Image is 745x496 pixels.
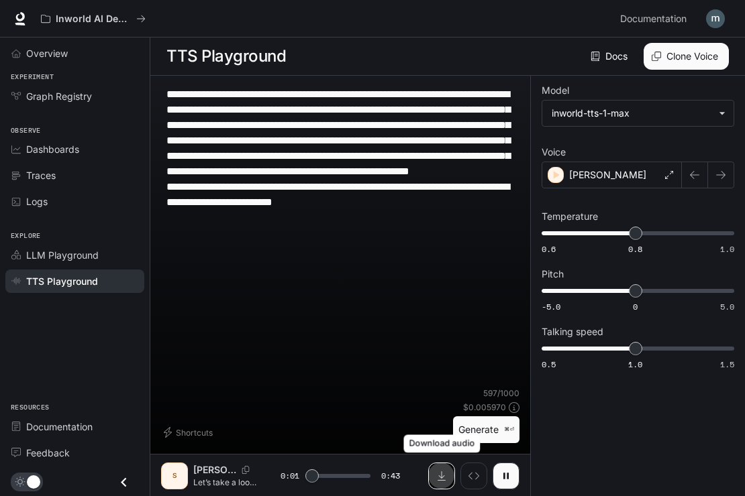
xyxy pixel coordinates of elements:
p: Let’s take a look at the growth of labor productivity in the [GEOGRAPHIC_DATA] between 1973 and 2... [193,477,258,488]
p: [PERSON_NAME] [193,463,236,477]
span: 5.0 [720,301,734,312]
a: Dashboards [5,137,144,161]
a: Docs [588,43,633,70]
a: Documentation [615,5,697,32]
div: inworld-tts-1-max [552,107,712,120]
a: LLM Playground [5,243,144,267]
span: 0.6 [542,243,556,255]
span: Documentation [620,11,687,27]
p: Talking speed [542,327,603,336]
button: Close drawer [109,469,139,496]
img: User avatar [706,9,725,28]
button: Generate⌘⏎ [453,416,519,444]
button: Download audio [428,462,455,489]
span: 1.0 [628,359,642,370]
span: Graph Registry [26,89,92,103]
h1: TTS Playground [166,43,286,70]
div: inworld-tts-1-max [542,101,734,126]
span: -5.0 [542,301,560,312]
button: Clone Voice [644,43,729,70]
p: [PERSON_NAME] [569,168,646,182]
a: Documentation [5,415,144,438]
a: Feedback [5,441,144,464]
span: Overview [26,46,68,60]
span: TTS Playground [26,274,98,288]
span: 0.8 [628,243,642,255]
span: Dark mode toggle [27,474,40,489]
span: Documentation [26,420,93,434]
a: Overview [5,42,144,65]
a: TTS Playground [5,269,144,293]
a: Logs [5,190,144,213]
p: Temperature [542,212,598,221]
span: Feedback [26,446,70,460]
p: Inworld AI Demos [56,13,131,25]
a: Graph Registry [5,84,144,108]
span: 0.5 [542,359,556,370]
p: ⌘⏎ [504,426,514,434]
span: Dashboards [26,142,79,156]
span: 0:43 [381,469,400,483]
span: Logs [26,194,48,208]
button: User avatar [702,5,729,32]
span: 0 [633,301,638,312]
button: Copy Voice ID [236,466,255,474]
div: Download audio [404,435,481,453]
span: Traces [26,168,56,182]
span: 1.0 [720,243,734,255]
span: LLM Playground [26,248,99,262]
p: 597 / 1000 [483,387,519,399]
p: $ 0.005970 [463,401,506,413]
span: 0:01 [281,469,299,483]
div: S [164,465,185,487]
p: Model [542,86,569,95]
button: Inspect [460,462,487,489]
button: Shortcuts [161,422,218,443]
span: 1.5 [720,359,734,370]
a: Traces [5,164,144,187]
p: Pitch [542,269,564,279]
p: Voice [542,147,566,157]
button: All workspaces [35,5,152,32]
